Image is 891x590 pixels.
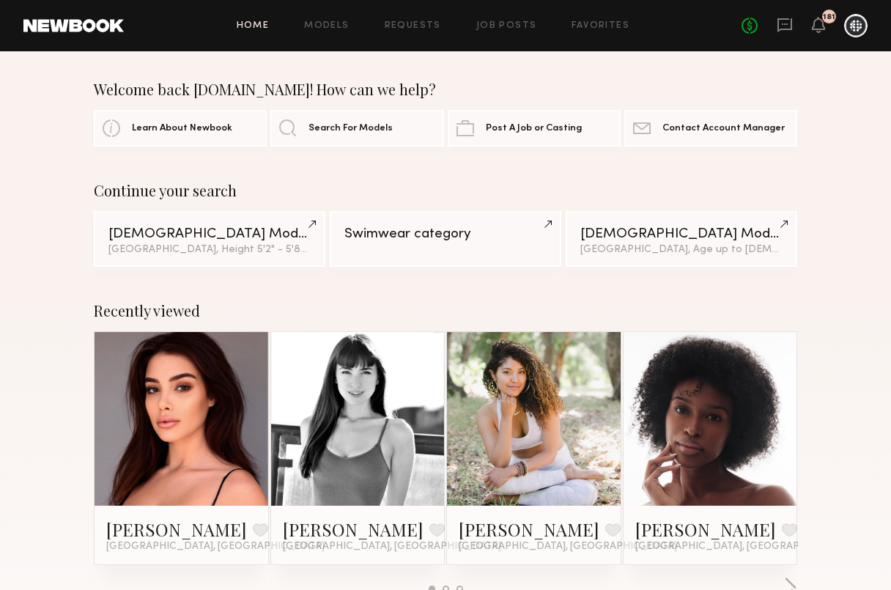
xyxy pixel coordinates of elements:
span: [GEOGRAPHIC_DATA], [GEOGRAPHIC_DATA] [635,541,854,553]
div: Continue your search [94,182,797,199]
a: Post A Job or Casting [448,110,621,147]
span: Learn About Newbook [132,124,232,133]
div: [GEOGRAPHIC_DATA], Age up to [DEMOGRAPHIC_DATA]. [580,245,783,255]
a: [PERSON_NAME] [106,517,247,541]
div: Recently viewed [94,302,797,320]
div: [DEMOGRAPHIC_DATA] Models [108,227,311,241]
div: 181 [823,13,835,21]
div: [DEMOGRAPHIC_DATA] Models [580,227,783,241]
span: Post A Job or Casting [486,124,582,133]
a: Favorites [572,21,629,31]
div: Welcome back [DOMAIN_NAME]! How can we help? [94,81,797,98]
a: [DEMOGRAPHIC_DATA] Models[GEOGRAPHIC_DATA], Height 5'2" - 5'8"&4other filters [94,211,325,267]
span: [GEOGRAPHIC_DATA], [GEOGRAPHIC_DATA] [283,541,501,553]
div: Swimwear category [344,227,547,241]
div: [GEOGRAPHIC_DATA], Height 5'2" - 5'8" [108,245,311,255]
a: Swimwear category [330,211,561,267]
span: Contact Account Manager [662,124,785,133]
span: [GEOGRAPHIC_DATA], [GEOGRAPHIC_DATA] [459,541,677,553]
a: [PERSON_NAME] [459,517,599,541]
a: [DEMOGRAPHIC_DATA] Models[GEOGRAPHIC_DATA], Age up to [DEMOGRAPHIC_DATA]. [566,211,797,267]
a: Models [304,21,349,31]
a: Job Posts [476,21,537,31]
a: Requests [385,21,441,31]
a: Home [237,21,270,31]
span: [GEOGRAPHIC_DATA], [GEOGRAPHIC_DATA] [106,541,325,553]
span: Search For Models [308,124,393,133]
a: [PERSON_NAME] [283,517,424,541]
a: Contact Account Manager [624,110,797,147]
a: Learn About Newbook [94,110,267,147]
a: Search For Models [270,110,443,147]
a: [PERSON_NAME] [635,517,776,541]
